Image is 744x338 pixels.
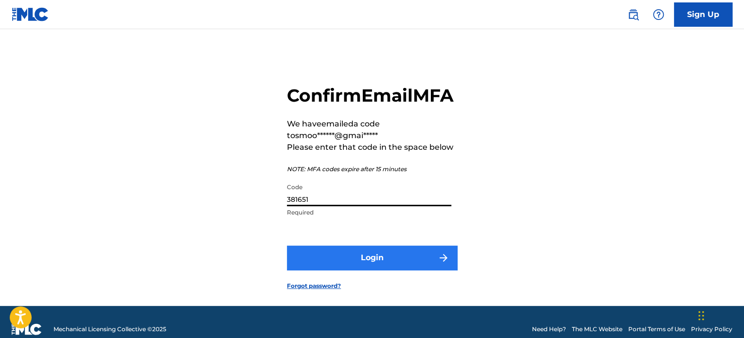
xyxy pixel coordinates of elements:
[438,252,449,264] img: f7272a7cc735f4ea7f67.svg
[287,85,457,107] h2: Confirm Email MFA
[674,2,732,27] a: Sign Up
[653,9,664,20] img: help
[572,325,622,334] a: The MLC Website
[287,246,457,270] button: Login
[691,325,732,334] a: Privacy Policy
[698,301,704,330] div: Drag
[287,208,451,217] p: Required
[532,325,566,334] a: Need Help?
[12,7,49,21] img: MLC Logo
[628,325,685,334] a: Portal Terms of Use
[623,5,643,24] a: Public Search
[695,291,744,338] iframe: Chat Widget
[649,5,668,24] div: Help
[287,142,457,153] p: Please enter that code in the space below
[287,165,457,174] p: NOTE: MFA codes expire after 15 minutes
[627,9,639,20] img: search
[287,282,341,290] a: Forgot password?
[53,325,166,334] span: Mechanical Licensing Collective © 2025
[12,323,42,335] img: logo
